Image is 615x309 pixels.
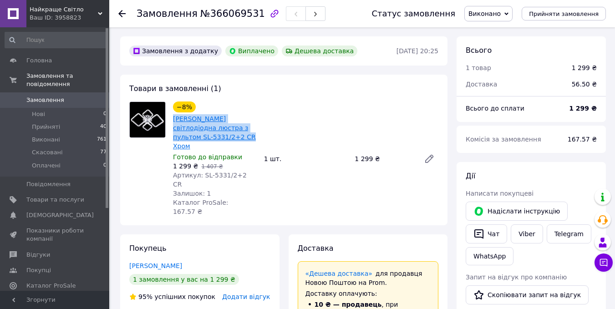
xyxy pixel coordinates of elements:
[32,123,60,131] span: Прийняті
[529,10,599,17] span: Прийняти замовлення
[466,105,524,112] span: Всього до сплати
[32,110,45,118] span: Нові
[201,163,223,170] span: 1 407 ₴
[103,162,107,170] span: 0
[138,293,152,300] span: 95%
[466,136,541,143] span: Комісія за замовлення
[466,274,567,281] span: Запит на відгук про компанію
[32,148,63,157] span: Скасовані
[103,110,107,118] span: 0
[173,153,242,161] span: Готово до відправки
[97,136,107,144] span: 761
[173,190,211,197] span: Залишок: 1
[305,270,372,277] a: «Дешева доставка»
[466,190,534,197] span: Написати покупцеві
[32,162,61,170] span: Оплачені
[100,148,107,157] span: 77
[5,32,107,48] input: Пошук
[129,244,167,253] span: Покупець
[351,152,417,165] div: 1 299 ₴
[222,293,270,300] span: Додати відгук
[137,8,198,19] span: Замовлення
[26,196,84,204] span: Товари та послуги
[129,84,221,93] span: Товари в замовленні (1)
[466,64,491,71] span: 1 товар
[466,172,475,180] span: Дії
[522,7,606,20] button: Прийняти замовлення
[466,285,589,304] button: Скопіювати запит на відгук
[547,224,591,243] a: Telegram
[466,46,492,55] span: Всього
[298,244,334,253] span: Доставка
[396,47,438,55] time: [DATE] 20:25
[30,14,109,22] div: Ваш ID: 3958823
[225,46,278,56] div: Виплачено
[26,180,71,188] span: Повідомлення
[26,266,51,274] span: Покупці
[26,96,64,104] span: Замовлення
[173,172,247,188] span: Артикул: SL-5331/2+2 CR
[26,56,52,65] span: Головна
[468,10,501,17] span: Виконано
[173,115,256,150] a: [PERSON_NAME] світлодіодна люстра з пультом SL-5331/2+2 CR Хром
[173,199,228,215] span: Каталог ProSale: 167.57 ₴
[466,224,507,243] button: Чат
[569,105,597,112] b: 1 299 ₴
[26,211,94,219] span: [DEMOGRAPHIC_DATA]
[595,253,613,272] button: Чат з покупцем
[130,102,165,137] img: Стельова світлодіодна люстра з пультом SL-5331/2+2 CR Хром
[118,9,126,18] div: Повернутися назад
[466,81,497,88] span: Доставка
[282,46,357,56] div: Дешева доставка
[572,63,597,72] div: 1 299 ₴
[26,251,50,259] span: Відгуки
[173,101,196,112] div: −8%
[305,269,431,287] div: для продавця Новою Поштою на Prom.
[511,224,543,243] a: Viber
[200,8,265,19] span: №366069531
[305,289,431,298] div: Доставку оплачують:
[26,72,109,88] span: Замовлення та повідомлення
[260,152,351,165] div: 1 шт.
[566,74,602,94] div: 56.50 ₴
[466,247,513,265] a: WhatsApp
[30,5,98,14] span: Найкраще Світло
[129,274,239,285] div: 1 замовлення у вас на 1 299 ₴
[129,292,215,301] div: успішних покупок
[32,136,60,144] span: Виконані
[420,150,438,168] a: Редагувати
[100,123,107,131] span: 40
[26,282,76,290] span: Каталог ProSale
[26,227,84,243] span: Показники роботи компанії
[371,9,455,18] div: Статус замовлення
[129,262,182,269] a: [PERSON_NAME]
[129,46,222,56] div: Замовлення з додатку
[315,301,382,308] span: 10 ₴ — продавець
[466,202,568,221] button: Надіслати інструкцію
[568,136,597,143] span: 167.57 ₴
[173,162,198,170] span: 1 299 ₴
